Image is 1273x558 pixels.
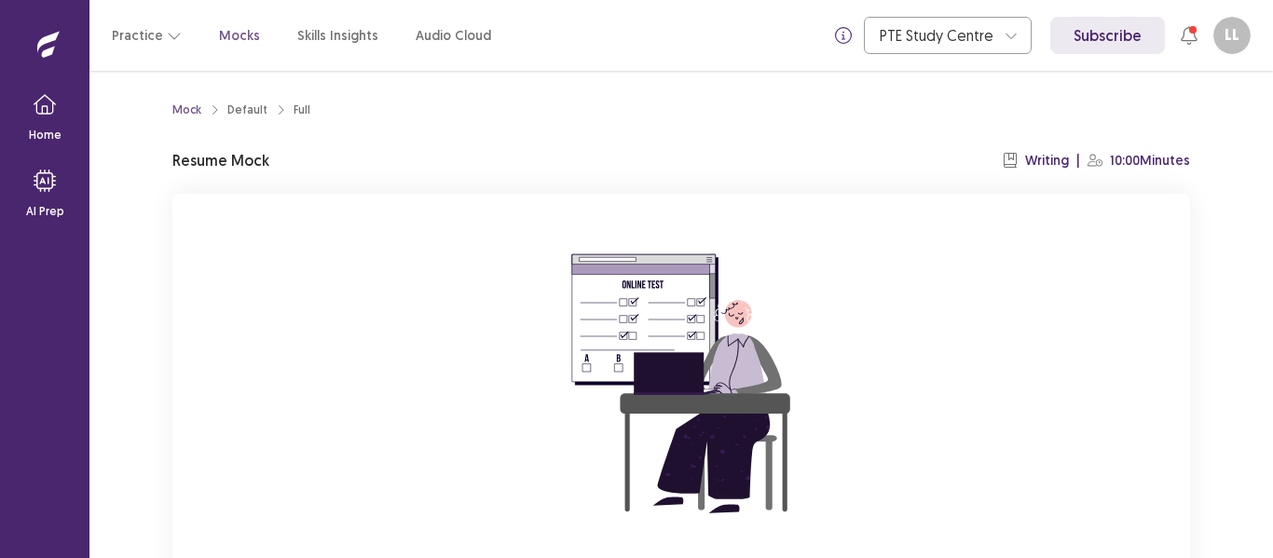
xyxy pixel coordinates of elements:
[112,19,182,52] button: Practice
[227,102,267,118] div: Default
[1110,151,1190,170] p: 10:00 Minutes
[1076,151,1080,170] p: |
[416,26,491,46] a: Audio Cloud
[1025,151,1069,170] p: Writing
[827,19,860,52] button: info
[172,149,269,171] p: Resume Mock
[1050,17,1165,54] a: Subscribe
[1213,17,1251,54] button: LL
[297,26,378,46] a: Skills Insights
[172,102,201,118] a: Mock
[219,26,260,46] a: Mocks
[26,203,64,220] p: AI Prep
[880,18,995,53] div: PTE Study Centre
[513,216,849,551] img: attend-mock
[294,102,310,118] div: Full
[29,127,62,143] p: Home
[172,102,310,118] nav: breadcrumb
